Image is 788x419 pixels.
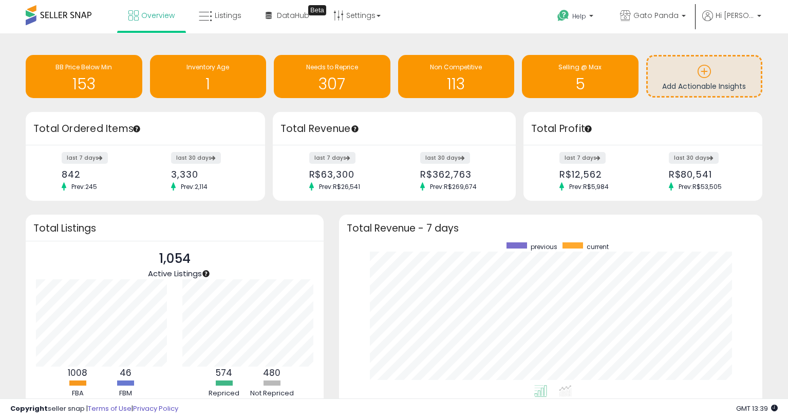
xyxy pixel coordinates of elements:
[633,10,679,21] span: Gato Panda
[10,404,178,414] div: seller snap | |
[62,169,137,180] div: 842
[176,182,213,191] span: Prev: 2,114
[263,367,280,379] b: 480
[133,404,178,413] a: Privacy Policy
[33,122,257,136] h3: Total Ordered Items
[549,2,604,33] a: Help
[66,182,102,191] span: Prev: 245
[277,10,309,21] span: DataHub
[587,242,609,251] span: current
[31,75,137,92] h1: 153
[55,63,112,71] span: BB Price Below Min
[186,63,229,71] span: Inventory Age
[716,10,754,21] span: Hi [PERSON_NAME]
[308,5,326,15] div: Tooltip anchor
[398,55,515,98] a: Non Competitive 113
[522,55,639,98] a: Selling @ Max 5
[702,10,761,33] a: Hi [PERSON_NAME]
[572,12,586,21] span: Help
[584,124,593,134] div: Tooltip anchor
[102,389,148,398] div: FBM
[350,124,360,134] div: Tooltip anchor
[420,169,497,180] div: R$362,763
[559,152,606,164] label: last 7 days
[309,152,355,164] label: last 7 days
[150,55,267,98] a: Inventory Age 1
[559,169,635,180] div: R$12,562
[736,404,778,413] span: 2025-08-10 13:39 GMT
[280,122,508,136] h3: Total Revenue
[88,404,132,413] a: Terms of Use
[558,63,602,71] span: Selling @ Max
[148,268,202,279] span: Active Listings
[430,63,482,71] span: Non Competitive
[648,56,761,96] a: Add Actionable Insights
[527,75,633,92] h1: 5
[62,152,108,164] label: last 7 days
[309,169,386,180] div: R$63,300
[557,9,570,22] i: Get Help
[201,389,247,398] div: Repriced
[10,404,48,413] strong: Copyright
[68,367,87,379] b: 1008
[141,10,175,21] span: Overview
[201,269,211,278] div: Tooltip anchor
[669,169,744,180] div: R$80,541
[425,182,482,191] span: Prev: R$269,674
[274,55,390,98] a: Needs to Reprice 307
[662,81,746,91] span: Add Actionable Insights
[673,182,727,191] span: Prev: R$53,505
[215,10,241,21] span: Listings
[120,367,132,379] b: 46
[155,75,261,92] h1: 1
[171,169,247,180] div: 3,330
[531,242,557,251] span: previous
[314,182,365,191] span: Prev: R$26,541
[148,249,202,269] p: 1,054
[33,224,316,232] h3: Total Listings
[26,55,142,98] a: BB Price Below Min 153
[669,152,719,164] label: last 30 days
[54,389,101,398] div: FBA
[306,63,358,71] span: Needs to Reprice
[171,152,221,164] label: last 30 days
[531,122,755,136] h3: Total Profit
[249,389,295,398] div: Not Repriced
[420,152,470,164] label: last 30 days
[564,182,614,191] span: Prev: R$5,984
[279,75,385,92] h1: 307
[216,367,232,379] b: 574
[132,124,141,134] div: Tooltip anchor
[347,224,755,232] h3: Total Revenue - 7 days
[403,75,510,92] h1: 113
